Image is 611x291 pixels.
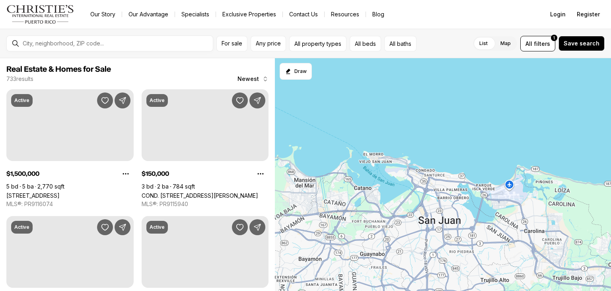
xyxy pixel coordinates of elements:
button: Allfilters1 [520,36,555,51]
p: 733 results [6,76,33,82]
button: Save Property: COND. CONCORDIA GARDENS II #11-K [232,92,248,108]
span: Save search [564,40,599,47]
a: COND. CONCORDIA GARDENS II #11-K, SAN JUAN PR, 00924 [142,192,258,199]
img: logo [6,5,74,24]
a: Our Advantage [122,9,175,20]
a: Exclusive Properties [216,9,282,20]
button: Newest [233,71,273,87]
span: Newest [237,76,259,82]
span: Real Estate & Homes for Sale [6,65,111,73]
button: Property options [253,166,269,182]
button: Save Property: Mansiones Los Caobos AVENIDA SAN PATRICIO #10-B [97,219,113,235]
span: Any price [256,40,281,47]
button: Login [545,6,570,22]
button: Save Property: 161 AVE. CESAR GONZALEZ COND. PAVILLION COURT #10B [232,219,248,235]
button: Register [572,6,605,22]
button: Start drawing [280,63,312,80]
button: All beds [350,36,381,51]
button: Save search [558,36,605,51]
button: Any price [251,36,286,51]
button: All property types [289,36,346,51]
label: List [473,36,494,51]
a: Blog [366,9,391,20]
p: Active [14,224,29,230]
a: Specialists [175,9,216,20]
span: filters [534,39,550,48]
a: Resources [325,9,366,20]
span: Login [550,11,566,18]
span: All [525,39,532,48]
a: 13 CALLE, GUAYNABO PR, 00966 [6,192,60,199]
span: 1 [553,35,555,41]
button: All baths [384,36,416,51]
span: Register [577,11,600,18]
button: Save Property: 13 CALLE [97,92,113,108]
span: For sale [222,40,242,47]
p: Active [14,97,29,104]
button: Property options [118,166,134,182]
a: Our Story [84,9,122,20]
label: Map [494,36,517,51]
button: For sale [216,36,247,51]
p: Active [150,97,165,104]
button: Contact Us [283,9,324,20]
p: Active [150,224,165,230]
